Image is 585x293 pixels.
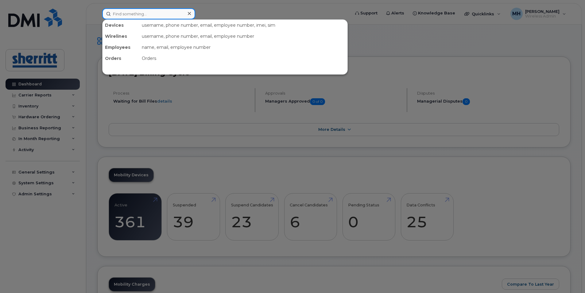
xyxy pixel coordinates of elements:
div: username, phone number, email, employee number [139,31,347,42]
div: Employees [103,42,139,53]
div: name, email, employee number [139,42,347,53]
div: Orders [139,53,347,64]
div: Wirelines [103,31,139,42]
div: Devices [103,20,139,31]
div: Orders [103,53,139,64]
div: username, phone number, email, employee number, imei, sim [139,20,347,31]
